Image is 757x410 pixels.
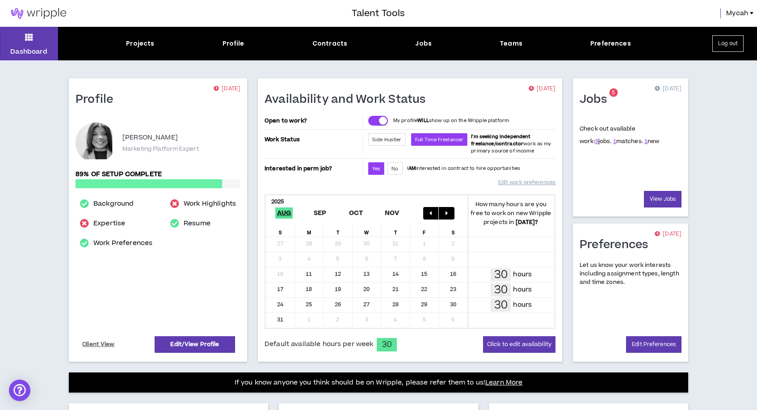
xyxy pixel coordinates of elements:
span: Aug [275,207,293,219]
a: Client View [81,337,116,352]
div: F [410,223,439,237]
sup: 5 [609,89,618,97]
h1: Profile [76,93,120,107]
span: Default available hours per week [265,339,373,349]
div: Profile [223,39,244,48]
div: Jobs [415,39,432,48]
p: hours [513,270,532,279]
p: 89% of setup complete [76,169,240,179]
button: Click to edit availability [483,336,555,353]
p: [PERSON_NAME] [122,132,178,143]
span: Oct [347,207,365,219]
b: 2025 [271,198,284,206]
div: S [266,223,295,237]
p: [DATE] [214,85,240,93]
p: Check out available work: [580,125,660,145]
p: hours [513,300,532,310]
span: work as my primary source of income [471,133,551,154]
span: 5 [612,89,615,97]
h3: Talent Tools [352,7,405,20]
p: hours [513,285,532,295]
a: 1 [613,137,616,145]
p: [DATE] [655,230,681,239]
h1: Jobs [580,93,614,107]
span: matches. [613,137,643,145]
div: T [324,223,353,237]
b: [DATE] ? [516,218,538,226]
p: If you know anyone you think should be on Wripple, please refer them to us! [235,377,523,388]
a: 1 [644,137,648,145]
span: new [644,137,660,145]
div: Projects [126,39,154,48]
span: Yes [372,165,380,172]
div: Preferences [590,39,631,48]
p: [DATE] [529,85,555,93]
a: 9 [595,137,598,145]
p: I interested in contract to hire opportunities [407,165,521,172]
a: View Jobs [644,191,681,207]
a: Learn More [485,378,522,387]
span: jobs. [595,137,612,145]
a: Work Preferences [93,238,152,249]
p: Dashboard [10,47,47,56]
a: Edit Preferences [626,336,681,353]
div: M [295,223,324,237]
div: Mycah K. [76,123,116,163]
p: Interested in perm job? [265,162,361,175]
span: Mycah [726,8,748,18]
h1: Preferences [580,238,655,252]
p: How many hours are you free to work on new Wripple projects in [468,200,555,227]
b: I'm seeking independent freelance/contractor [471,133,530,147]
button: Log out [712,35,744,52]
div: Teams [500,39,522,48]
p: My profile show up on the Wripple platform [393,117,509,124]
div: S [439,223,468,237]
span: Sep [312,207,328,219]
div: Contracts [312,39,347,48]
a: Work Highlights [184,199,236,209]
strong: AM [408,165,416,172]
span: No [391,165,398,172]
p: [DATE] [655,85,681,93]
a: Edit/View Profile [155,336,235,353]
a: Edit work preferences [498,175,555,190]
h1: Availability and Work Status [265,93,433,107]
span: Side Hustler [372,136,402,143]
a: Background [93,199,134,209]
strong: WILL [417,117,429,124]
div: T [381,223,410,237]
p: Work Status [265,133,361,146]
span: Nov [383,207,401,219]
div: Open Intercom Messenger [9,380,30,401]
a: Resume [184,218,210,229]
p: Let us know your work interests including assignment types, length and time zones. [580,261,681,287]
a: Expertise [93,218,125,229]
p: Open to work? [265,117,361,124]
p: Marketing Platform Expert [122,145,199,153]
div: W [353,223,382,237]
